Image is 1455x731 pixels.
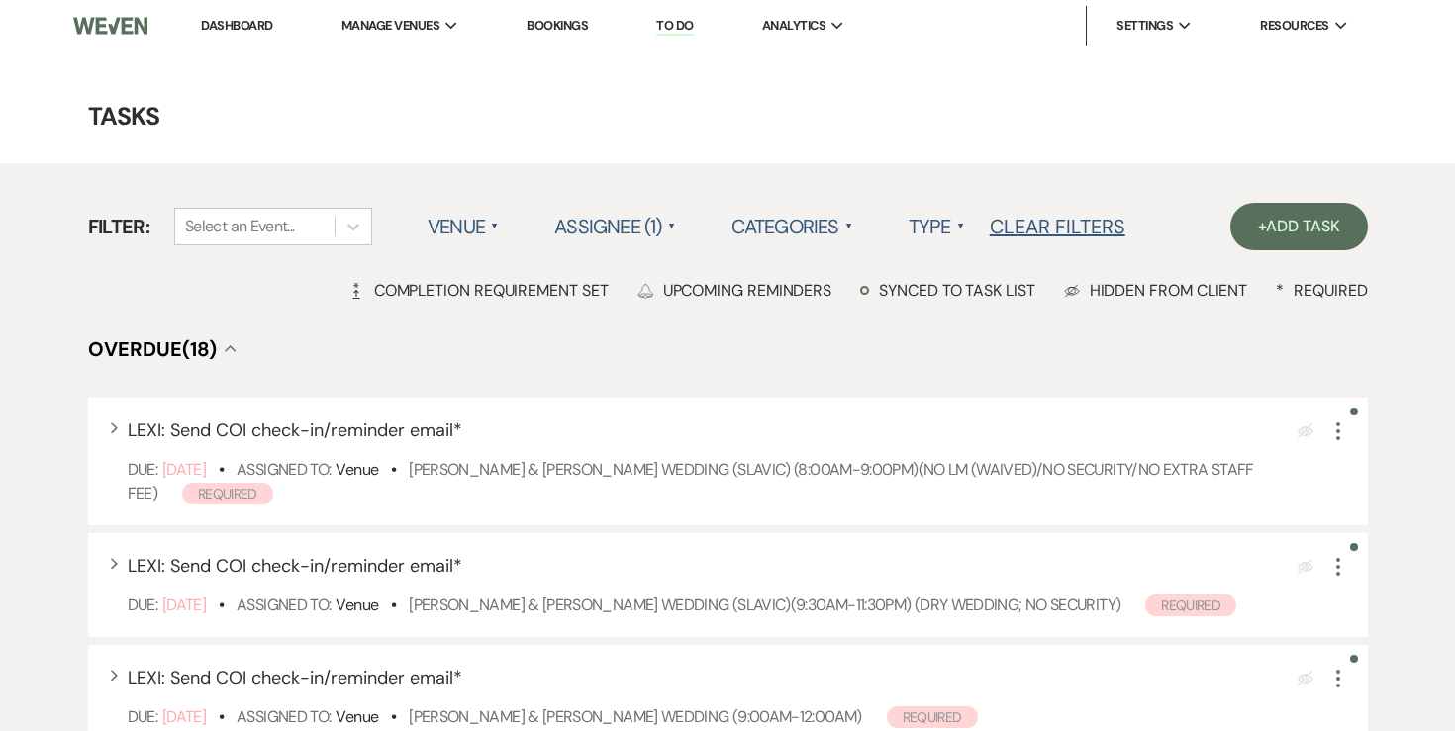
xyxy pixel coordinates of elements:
div: Hidden from Client [1064,280,1248,301]
span: Venue [336,459,378,480]
span: Analytics [762,16,825,36]
span: LEXI: Send COI check-in/reminder email * [128,666,462,689]
span: Overdue (18) [88,336,217,362]
span: [DATE] [162,594,206,615]
span: Filter: [88,212,150,241]
label: Assignee (1) [554,209,676,244]
b: • [219,706,224,727]
span: Due: [128,459,157,480]
button: Overdue(18) [88,339,237,359]
span: Add Task [1266,216,1339,236]
span: Assigned To: [237,459,331,480]
span: Settings [1116,16,1173,36]
span: ▲ [668,219,676,234]
b: • [219,594,224,615]
h4: Tasks [15,99,1440,134]
label: Type [909,209,965,244]
b: • [391,459,396,480]
a: [PERSON_NAME] & [PERSON_NAME] Wedding (SLAVIC) (8:00am-9:00pm)(NO LM (waived)/no security/no extr... [128,459,1254,503]
span: LEXI: Send COI check-in/reminder email * [128,554,462,578]
span: [DATE] [162,459,206,480]
div: Completion Requirement Set [348,280,609,301]
span: ▲ [491,219,499,234]
span: ▲ [845,219,853,234]
a: [PERSON_NAME] & [PERSON_NAME] Wedding (SLAVIC)(9:30am-11:30pm) (dry wedding; no security) [409,594,1120,615]
a: Bookings [527,17,588,34]
span: Required [887,706,978,728]
span: Required [182,483,273,504]
span: Due: [128,594,157,615]
b: • [391,594,396,615]
span: ▲ [957,219,965,234]
button: LEXI: Send COI check-in/reminder email* [128,421,462,439]
a: Dashboard [201,17,272,34]
span: Due: [128,706,157,727]
label: Venue [428,209,499,244]
span: LEXI: Send COI check-in/reminder email * [128,418,462,442]
div: Upcoming Reminders [637,280,832,301]
span: Venue [336,706,378,727]
a: [PERSON_NAME] & [PERSON_NAME] Wedding (9:00am-12:00am) [409,706,861,727]
button: Clear Filters [990,217,1125,236]
div: Select an Event... [185,215,294,238]
span: Required [1145,594,1236,616]
span: Assigned To: [237,594,331,615]
button: LEXI: Send COI check-in/reminder email* [128,557,462,575]
span: Assigned To: [237,706,331,727]
label: Categories [731,209,853,244]
a: +Add Task [1230,203,1367,250]
b: • [391,706,396,727]
img: Weven Logo [73,5,147,46]
button: LEXI: Send COI check-in/reminder email* [128,669,462,686]
a: To Do [656,17,693,36]
span: Venue [336,594,378,615]
span: Resources [1260,16,1328,36]
span: [DATE] [162,706,206,727]
div: Required [1276,280,1367,301]
span: Manage Venues [341,16,439,36]
b: • [219,459,224,480]
div: Synced to task list [860,280,1034,301]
